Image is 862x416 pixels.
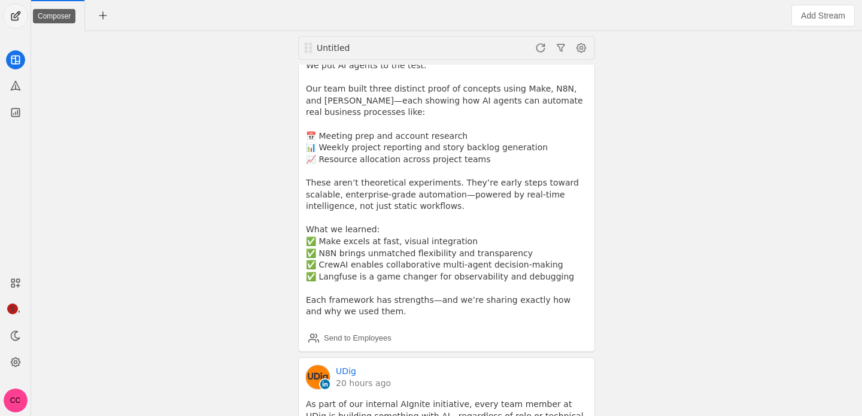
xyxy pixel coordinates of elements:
[801,10,845,22] span: Add Stream
[4,388,28,412] button: CC
[317,42,459,54] div: Untitled
[324,332,391,344] div: Send to Employees
[791,5,855,26] button: Add Stream
[336,365,356,377] a: UDig
[303,329,396,348] button: Send to Employees
[306,365,330,389] img: cache
[306,60,587,318] pre: We put AI agents to the test. Our team built three distinct proof of concepts using Make, N8N, an...
[92,10,114,20] app-icon-button: New Tab
[7,303,18,314] span: 1
[336,377,391,389] a: 20 hours ago
[33,9,75,23] div: Composer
